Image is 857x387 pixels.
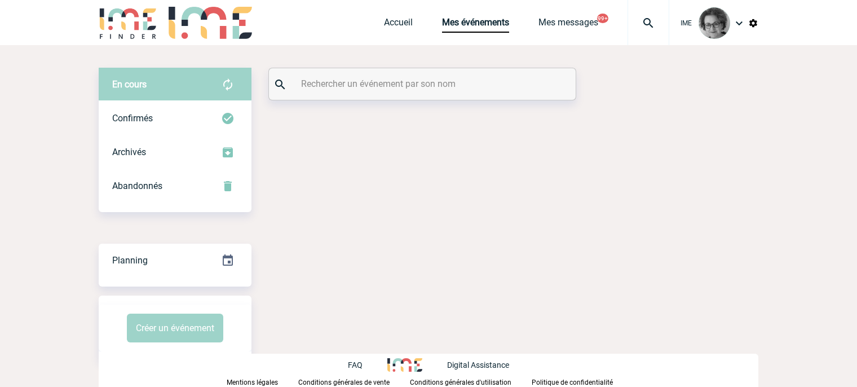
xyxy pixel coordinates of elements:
[442,17,509,33] a: Mes événements
[298,376,410,387] a: Conditions générales de vente
[112,113,153,124] span: Confirmés
[597,14,608,23] button: 99+
[384,17,413,33] a: Accueil
[410,376,532,387] a: Conditions générales d'utilisation
[99,243,251,276] a: Planning
[112,79,147,90] span: En cours
[99,169,251,203] div: Retrouvez ici tous vos événements annulés
[348,360,363,370] p: FAQ
[99,68,251,102] div: Retrouvez ici tous vos évènements avant confirmation
[298,379,390,386] p: Conditions générales de vente
[447,360,509,370] p: Digital Assistance
[681,19,692,27] span: IME
[127,314,223,342] button: Créer un événement
[538,17,598,33] a: Mes messages
[99,135,251,169] div: Retrouvez ici tous les événements que vous avez décidé d'archiver
[112,147,146,157] span: Archivés
[699,7,730,39] img: 101028-0.jpg
[227,379,278,386] p: Mentions légales
[410,379,511,386] p: Conditions générales d'utilisation
[112,181,162,191] span: Abandonnés
[348,359,387,370] a: FAQ
[112,255,148,266] span: Planning
[387,358,422,372] img: http://www.idealmeetingsevents.fr/
[532,376,631,387] a: Politique de confidentialité
[227,376,298,387] a: Mentions légales
[99,7,157,39] img: IME-Finder
[532,379,613,386] p: Politique de confidentialité
[298,76,549,92] input: Rechercher un événement par son nom
[99,244,251,278] div: Retrouvez ici tous vos événements organisés par date et état d'avancement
